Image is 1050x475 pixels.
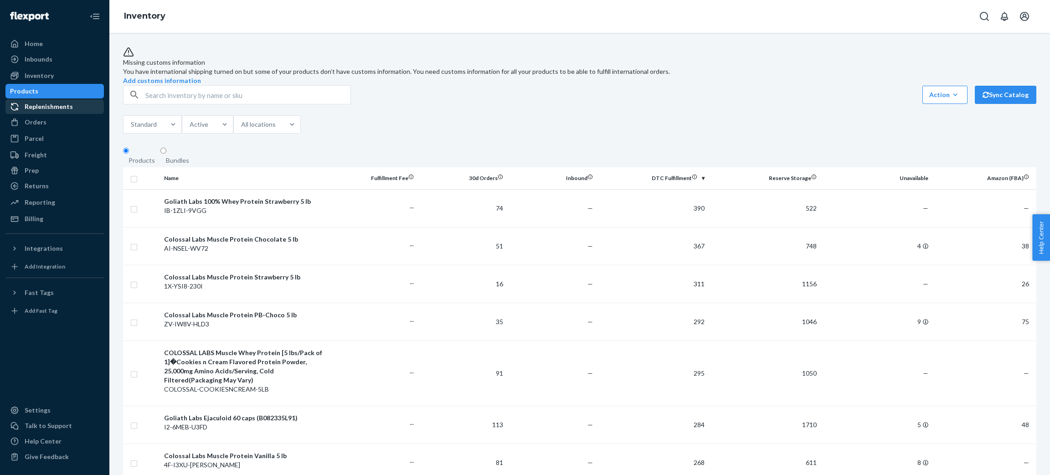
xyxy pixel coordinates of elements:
[587,280,593,288] span: —
[123,77,201,84] a: Add customs information
[123,148,129,154] input: Products
[932,303,1036,341] td: 75
[5,434,104,449] a: Help Center
[1024,204,1029,212] span: —
[25,181,49,191] div: Returns
[932,265,1036,303] td: 26
[131,120,157,129] div: Standard
[5,84,104,98] a: Products
[25,134,44,143] div: Parcel
[5,52,104,67] a: Inbounds
[5,304,104,318] a: Add Fast Tag
[975,86,1036,104] button: Sync Catalog
[5,195,104,210] a: Reporting
[923,369,928,377] span: —
[164,460,324,470] div: 4F-I3XU-[PERSON_NAME]
[10,12,49,21] img: Flexport logo
[923,280,928,288] span: —
[164,385,324,394] div: COLOSSAL-COOKIESNCREAM-5LB
[276,120,277,129] input: All locations
[124,11,165,21] a: Inventory
[587,421,593,429] span: —
[1032,214,1050,261] button: Help Center
[332,456,414,465] p: ...
[820,303,932,341] td: 9
[25,263,65,270] div: Add Integration
[5,36,104,51] a: Home
[922,86,968,104] button: Action
[929,90,961,99] div: Action
[25,406,51,415] div: Settings
[164,282,324,291] div: 1X-YSI8-230I
[160,167,328,189] th: Name
[932,227,1036,265] td: 38
[25,150,47,160] div: Freight
[417,189,507,227] td: 74
[5,449,104,464] button: Give Feedback
[708,265,820,303] td: 1156
[417,303,507,341] td: 35
[417,227,507,265] td: 51
[25,244,63,253] div: Integrations
[25,55,52,64] div: Inbounds
[597,189,708,227] td: 390
[820,227,932,265] td: 4
[164,206,324,215] div: IB-1ZLI-9VGG
[25,198,55,207] div: Reporting
[507,167,596,189] th: Inbound
[597,341,708,406] td: 295
[5,131,104,146] a: Parcel
[5,418,104,433] a: Talk to Support
[708,189,820,227] td: 522
[328,167,417,189] th: Fulfillment Fee
[708,303,820,341] td: 1046
[164,197,324,206] div: Goliath Labs 100% Whey Protein Strawberry 5 lb
[5,259,104,274] a: Add Integration
[332,201,414,211] p: ...
[597,265,708,303] td: 311
[597,227,708,265] td: 367
[820,406,932,444] td: 5
[164,348,324,385] div: COLOSSAL LABS Muscle Whey Protein [5 lbs/Pack of 1]�Cookies n Cream Flavored Protein Powder, 25,0...
[164,244,324,253] div: AI-NSEL-WV72
[587,242,593,250] span: —
[1024,369,1029,377] span: —
[5,68,104,83] a: Inventory
[129,156,155,165] div: Products
[5,179,104,193] a: Returns
[208,120,209,129] input: Active
[5,99,104,114] a: Replenishments
[332,239,414,248] p: ...
[86,7,104,26] button: Close Navigation
[417,341,507,406] td: 91
[241,120,276,129] div: All locations
[587,459,593,466] span: —
[190,120,208,129] div: Active
[932,167,1036,189] th: Amazon (FBA)
[164,273,324,282] div: Colossal Labs Muscle Protein Strawberry 5 lb
[166,156,189,165] div: Bundles
[25,71,54,80] div: Inventory
[25,437,62,446] div: Help Center
[5,115,104,129] a: Orders
[332,367,414,376] p: ...
[123,58,205,66] span: Missing customs information
[5,212,104,226] a: Billing
[923,204,928,212] span: —
[145,86,350,104] input: Search inventory by name or sku
[708,227,820,265] td: 748
[164,423,324,432] div: I2-6MEB-U3FD
[25,452,69,461] div: Give Feedback
[10,87,38,96] div: Products
[164,235,324,244] div: Colossal Labs Muscle Protein Chocolate 5 lb
[597,167,708,189] th: DTC Fulfillment
[25,118,46,127] div: Orders
[332,315,414,324] p: ...
[5,285,104,300] button: Fast Tags
[587,318,593,325] span: —
[417,265,507,303] td: 16
[417,406,507,444] td: 113
[932,406,1036,444] td: 48
[164,310,324,320] div: Colossal Labs Muscle Protein PB-Choco 5 lb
